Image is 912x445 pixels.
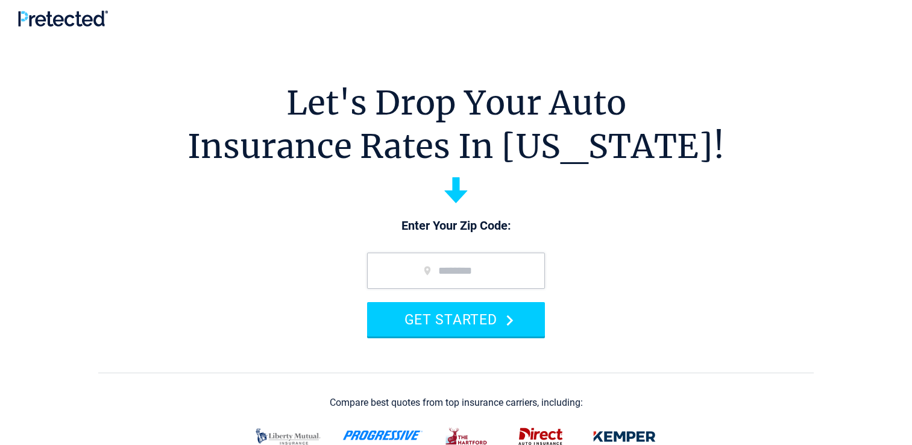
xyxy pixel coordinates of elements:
input: zip code [367,253,545,289]
h1: Let's Drop Your Auto Insurance Rates In [US_STATE]! [187,81,725,168]
div: Compare best quotes from top insurance carriers, including: [330,397,583,408]
img: progressive [342,431,423,440]
p: Enter Your Zip Code: [355,218,557,235]
button: GET STARTED [367,302,545,336]
img: Pretected Logo [18,10,108,27]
